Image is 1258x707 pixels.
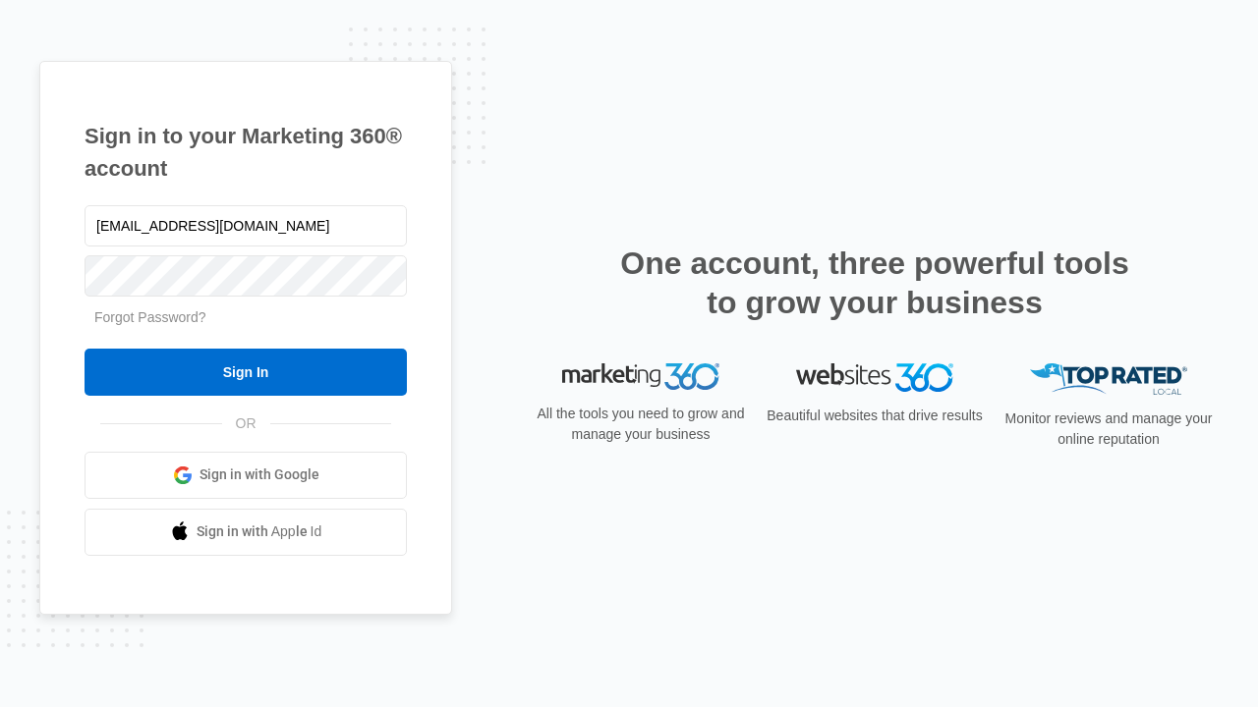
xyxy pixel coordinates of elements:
[614,244,1135,322] h2: One account, three powerful tools to grow your business
[94,309,206,325] a: Forgot Password?
[85,120,407,185] h1: Sign in to your Marketing 360® account
[222,413,270,434] span: OR
[85,452,407,499] a: Sign in with Google
[85,205,407,246] input: Email
[999,408,1219,450] p: Monitor reviews and manage your online reputation
[85,349,407,396] input: Sign In
[200,464,319,485] span: Sign in with Google
[85,509,407,556] a: Sign in with Apple Id
[1030,363,1187,396] img: Top Rated Local
[562,363,719,391] img: Marketing 360
[531,404,751,445] p: All the tools you need to grow and manage your business
[765,406,985,426] p: Beautiful websites that drive results
[796,363,953,392] img: Websites 360
[197,521,322,542] span: Sign in with Apple Id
